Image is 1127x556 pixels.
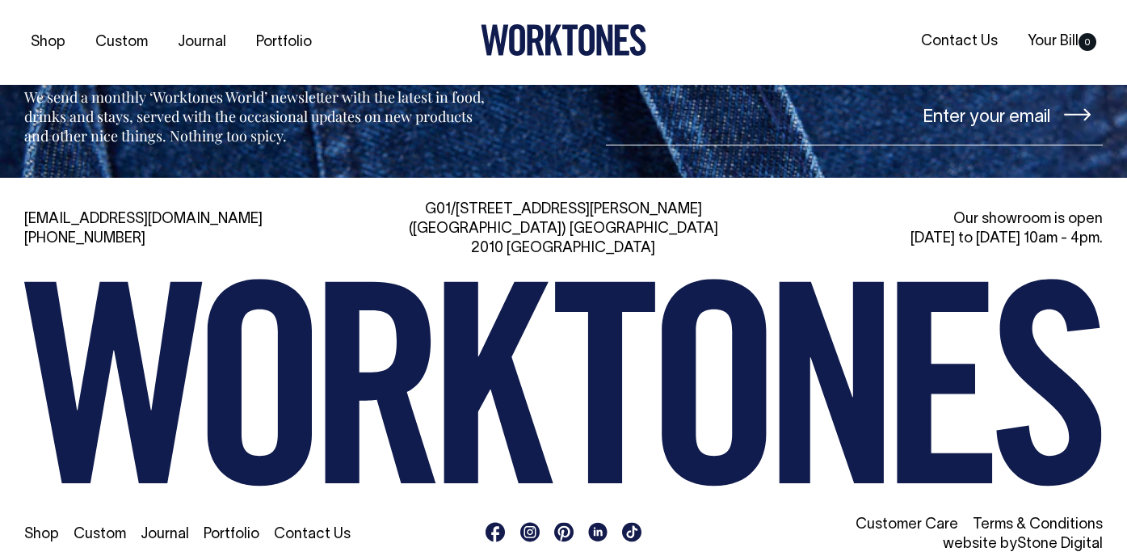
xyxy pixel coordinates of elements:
[250,29,318,56] a: Portfolio
[24,29,72,56] a: Shop
[24,232,145,246] a: [PHONE_NUMBER]
[1017,537,1103,551] a: Stone Digital
[606,85,1103,145] input: Enter your email
[392,200,735,259] div: G01/[STREET_ADDRESS][PERSON_NAME] ([GEOGRAPHIC_DATA]) [GEOGRAPHIC_DATA] 2010 [GEOGRAPHIC_DATA]
[141,528,189,541] a: Journal
[24,528,59,541] a: Shop
[24,213,263,226] a: [EMAIL_ADDRESS][DOMAIN_NAME]
[171,29,233,56] a: Journal
[856,518,958,532] a: Customer Care
[973,518,1103,532] a: Terms & Conditions
[74,528,126,541] a: Custom
[274,528,351,541] a: Contact Us
[24,87,490,145] p: We send a monthly ‘Worktones World’ newsletter with the latest in food, drinks and stays, served ...
[89,29,154,56] a: Custom
[759,535,1103,554] li: website by
[1079,33,1096,51] span: 0
[759,210,1103,249] div: Our showroom is open [DATE] to [DATE] 10am - 4pm.
[915,28,1004,55] a: Contact Us
[1021,28,1103,55] a: Your Bill0
[204,528,259,541] a: Portfolio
